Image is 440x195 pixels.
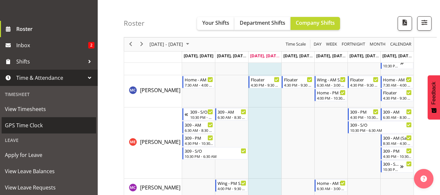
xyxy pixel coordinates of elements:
div: August 11 - 17, 2025 [147,37,193,51]
div: Floater [350,76,379,83]
div: Maria Cerbas"s event - Wing - AM Support 1 Begin From Friday, August 15, 2025 at 6:30:00 AM GMT+1... [315,76,347,88]
button: Next [137,40,146,49]
button: Company Shifts [291,17,340,30]
div: Home - PM Support 2 [317,89,346,96]
div: 4:30 PM - 10:30 PM [383,154,412,159]
span: View Timesheets [5,104,93,114]
span: Your Shifts [202,19,229,26]
div: 4:30 PM - 9:30 PM [284,82,313,88]
div: 309 - AM [218,108,246,115]
span: Roster [16,24,94,34]
button: Timeline Week [325,40,338,49]
span: Shifts [16,57,85,66]
span: Inbox [16,40,88,50]
div: next period [136,37,147,51]
a: View Leave Balances [2,163,96,179]
button: Previous [126,40,135,49]
a: GPS Time Clock [2,117,96,133]
div: 4:30 PM - 10:30 PM [185,141,213,146]
span: 2 [88,42,94,49]
div: 10:30 PM - 6:30 AM [190,115,213,120]
span: Apply for Leave [5,150,93,160]
span: Day [313,40,322,49]
div: Maria Cerbas"s event - Home - AM Support 3 Begin From Monday, August 11, 2025 at 7:30:00 AM GMT+1... [182,76,215,88]
div: Maria Cerbas"s event - Home - AM Support 3 Begin From Sunday, August 17, 2025 at 7:30:00 AM GMT+1... [381,76,413,88]
span: View Leave Requests [5,183,93,192]
span: [DATE], [DATE] [349,53,379,59]
div: 6:30 AM - 3:00 PM [317,186,346,191]
a: View Timesheets [2,101,96,117]
div: Mary Endaya"s event - 309 - PM Begin From Sunday, August 17, 2025 at 4:30:00 PM GMT+12:00 Ends At... [381,147,413,160]
div: Mary Endaya"s event - 309 - AM (Sat/Sun) Begin From Sunday, August 17, 2025 at 8:30:00 AM GMT+12:... [381,134,413,146]
div: 4:00 PM - 10:30 PM [317,95,346,101]
span: [DATE], [DATE] [283,53,313,59]
button: Filter Shifts [417,16,432,31]
div: 6:30 AM - 8:30 AM [383,115,412,120]
div: Home - AM Support 3 [185,76,213,83]
div: Floater [383,89,412,96]
div: Maria Cerbas"s event - Floater Begin From Thursday, August 14, 2025 at 4:30:00 PM GMT+12:00 Ends ... [282,76,314,88]
span: Week [325,40,338,49]
div: Mary Endaya"s event - 309 - AM Begin From Tuesday, August 12, 2025 at 6:30:00 AM GMT+12:00 Ends A... [215,108,248,120]
span: Company Shifts [296,19,335,26]
div: Mary Endaya"s event - 309 - AM Begin From Sunday, August 17, 2025 at 6:30:00 AM GMT+12:00 Ends At... [381,108,413,120]
div: 309 - S/O [190,108,213,115]
div: 309 - S/O [350,121,412,128]
button: Download a PDF of the roster according to the set date range. [398,16,412,31]
div: 7:30 AM - 4:00 PM [185,82,213,88]
div: Maria Cerbas"s event - Floater Begin From Wednesday, August 13, 2025 at 4:30:00 PM GMT+12:00 Ends... [248,76,281,88]
div: 6:30 AM - 8:30 AM [218,115,246,120]
span: calendar [390,40,412,49]
button: Month [389,40,413,49]
div: 309 - PM [185,134,213,141]
div: 10:30 PM - 6:30 AM [350,128,412,133]
div: 4:30 PM - 10:30 PM [350,115,379,120]
div: 309 - AM [383,108,412,115]
span: GPS Time Clock [5,120,93,130]
button: Fortnight [341,40,366,49]
div: 10:30 PM - 6:30 AM [383,167,400,172]
td: Maria Cerbas resource [124,75,182,107]
div: Mary Endaya"s event - 309 - S/O Begin From Sunday, August 10, 2025 at 10:30:00 PM GMT+12:00 Ends ... [182,108,215,120]
a: Apply for Leave [2,147,96,163]
div: Mary Endaya"s event - 309 - S/O Begin From Monday, August 11, 2025 at 10:30:00 PM GMT+12:00 Ends ... [182,147,248,160]
div: Floater [284,76,313,83]
button: Timeline Month [369,40,387,49]
span: Department Shifts [240,19,285,26]
span: Feedback [431,82,437,104]
a: [PERSON_NAME] [140,138,180,146]
div: 309 - AM (Sat/Sun) [383,134,412,141]
span: Time Scale [285,40,306,49]
span: [DATE], [DATE] [382,53,412,59]
div: 309 - S/O [383,160,400,167]
div: Home - AM Support 3 [383,76,412,83]
div: 4:30 PM - 9:30 PM [383,95,412,101]
div: Floater [251,76,279,83]
div: 4:30 PM - 9:30 PM [251,82,279,88]
div: 7:30 AM - 4:00 PM [383,82,412,88]
span: View Leave Balances [5,166,93,176]
div: 309 - PM [350,108,379,115]
button: Department Shifts [234,17,291,30]
div: Leave [2,133,96,147]
div: 309 - S/O [185,147,246,154]
div: 4:30 PM - 9:30 PM [350,82,379,88]
div: Mary Endaya"s event - 309 - PM Begin From Saturday, August 16, 2025 at 4:30:00 PM GMT+12:00 Ends ... [348,108,380,120]
div: 309 - PM [383,147,412,154]
span: [PERSON_NAME] [140,138,180,146]
span: [DATE] - [DATE] [149,40,184,49]
span: [DATE], [DATE] [250,53,280,59]
div: Maria Cerbas"s event - Home - PM Support 2 Begin From Friday, August 15, 2025 at 4:00:00 PM GMT+1... [315,89,347,101]
button: Timeline Day [313,40,323,49]
a: [PERSON_NAME] [140,184,180,191]
span: Month [369,40,386,49]
span: Fortnight [341,40,366,49]
button: Time Scale [285,40,307,49]
div: 8:30 AM - 4:30 PM [383,141,412,146]
div: Mary Endaya"s event - 309 - S/O Begin From Saturday, August 16, 2025 at 10:30:00 PM GMT+12:00 End... [348,121,413,133]
div: Maria Cerbas"s event - Floater Begin From Sunday, August 17, 2025 at 4:30:00 PM GMT+12:00 Ends At... [381,89,413,101]
div: Wing - PM Support 2 [218,180,246,186]
span: Time & Attendance [16,73,85,83]
button: Your Shifts [197,17,234,30]
div: Mary Endaya"s event - 309 - S/O Begin From Sunday, August 17, 2025 at 10:30:00 PM GMT+12:00 Ends ... [381,160,413,173]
